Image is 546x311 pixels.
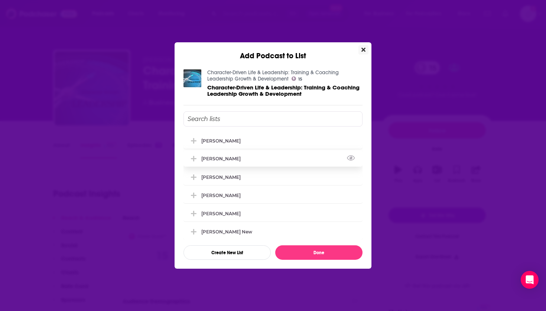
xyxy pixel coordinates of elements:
[358,45,368,55] button: Close
[183,111,363,260] div: Add Podcast To List
[201,156,245,161] div: [PERSON_NAME]
[241,160,245,161] button: View Link
[183,150,363,167] div: Curt Moore
[207,84,363,97] a: Character-Driven Life & Leadership: Training & Coaching Leadership Growth & Development
[183,187,363,203] div: Deborah Cribbs
[175,42,371,60] div: Add Podcast to List
[207,84,360,97] span: Character-Driven Life & Leadership: Training & Coaching Leadership Growth & Development
[298,78,302,81] span: 15
[201,174,241,180] div: [PERSON_NAME]
[275,245,363,260] button: Done
[201,138,241,144] div: [PERSON_NAME]
[521,271,539,289] div: Open Intercom Messenger
[183,169,363,185] div: Jason Costain
[207,69,339,82] a: Character-Driven Life & Leadership: Training & Coaching Leadership Growth & Development
[201,211,241,216] div: [PERSON_NAME]
[201,193,241,198] div: [PERSON_NAME]
[183,205,363,222] div: Maureen Falvey
[183,111,363,127] input: Search lists
[183,245,271,260] button: Create New List
[183,223,363,240] div: Steve Orrin New
[201,229,252,235] div: [PERSON_NAME] New
[183,69,201,87] img: Character-Driven Life & Leadership: Training & Coaching Leadership Growth & Development
[183,132,363,149] div: Thomas Smith
[292,76,302,81] a: 15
